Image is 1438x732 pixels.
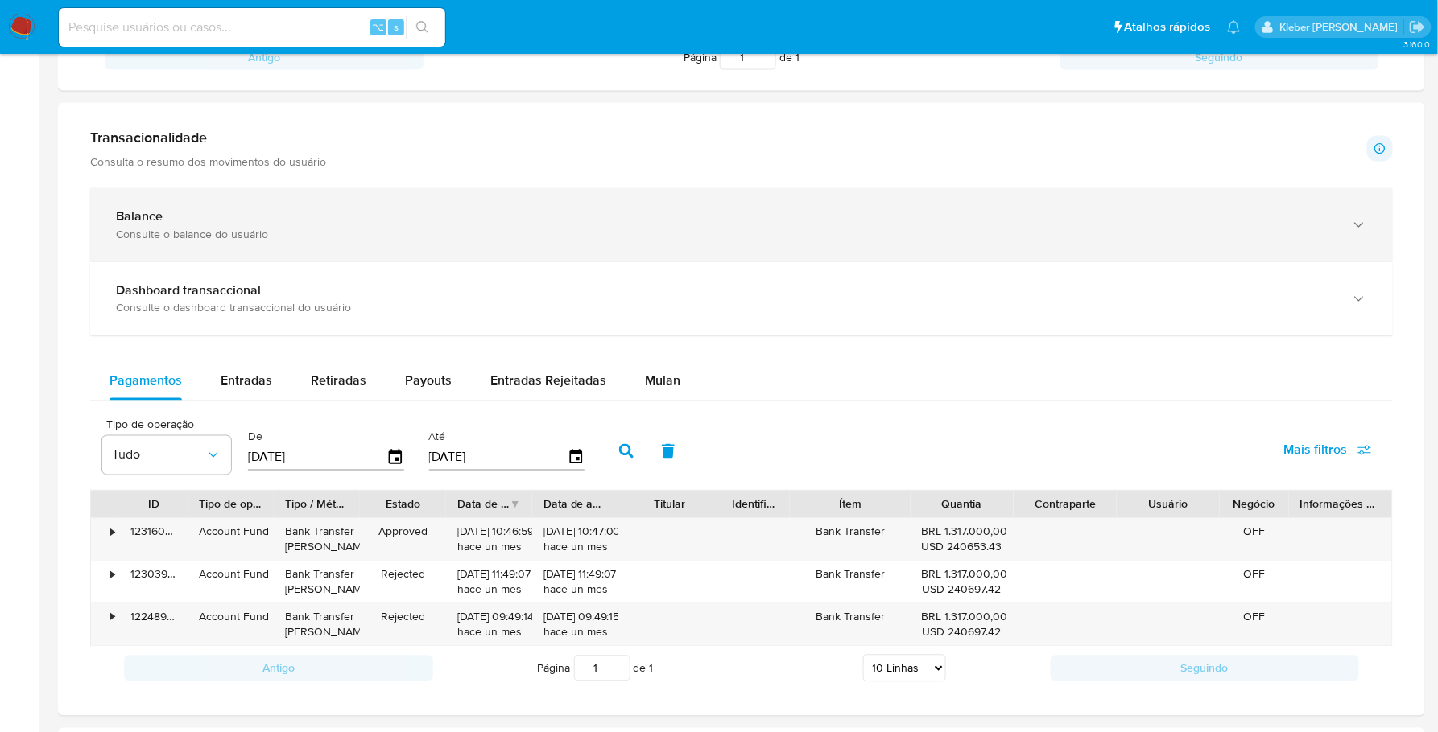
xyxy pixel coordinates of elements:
a: Sair [1409,19,1426,35]
button: Antigo [105,44,424,70]
span: 3.160.0 [1403,38,1430,51]
span: ⌥ [372,19,384,35]
button: search-icon [406,16,439,39]
span: s [394,19,399,35]
input: Pesquise usuários ou casos... [59,17,445,38]
button: Seguindo [1060,44,1379,70]
a: Notificações [1227,20,1241,34]
span: Atalhos rápidos [1125,19,1211,35]
p: kleber.bueno@mercadolivre.com [1279,19,1403,35]
span: 1 [795,49,800,65]
span: Página de [684,44,800,70]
